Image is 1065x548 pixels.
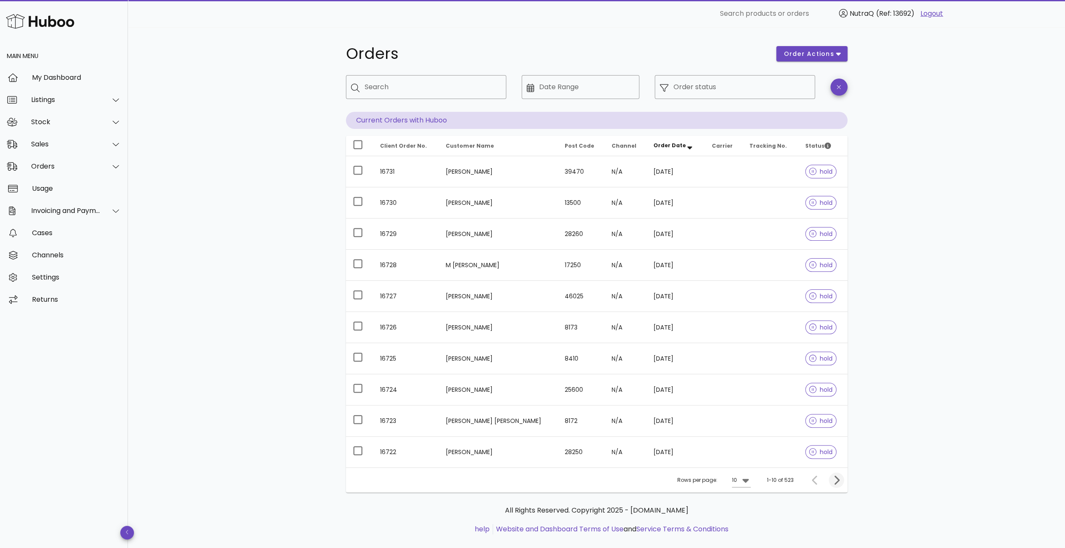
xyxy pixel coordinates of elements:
td: 13500 [558,187,605,219]
td: [DATE] [647,343,705,374]
span: NutraQ [850,9,874,18]
td: 16727 [373,281,439,312]
span: hold [809,169,833,175]
div: Rows per page: [677,468,751,493]
a: Service Terms & Conditions [636,524,728,534]
div: 10Rows per page: [732,473,751,487]
td: [DATE] [647,187,705,219]
td: 16722 [373,437,439,467]
button: Next page [829,472,844,488]
td: [DATE] [647,437,705,467]
td: N/A [605,343,647,374]
a: Logout [920,9,943,19]
span: Order Date [653,142,686,149]
td: N/A [605,281,647,312]
td: [PERSON_NAME] [439,281,558,312]
span: hold [809,418,833,424]
td: 8173 [558,312,605,343]
div: Channels [32,251,121,259]
a: help [475,524,490,534]
th: Carrier [705,136,743,156]
span: Tracking No. [749,142,787,149]
td: [PERSON_NAME] [439,187,558,219]
div: Settings [32,273,121,281]
div: Listings [31,96,101,104]
td: [DATE] [647,312,705,343]
span: Status [805,142,831,149]
div: 1-10 of 523 [767,476,794,484]
span: hold [809,324,833,330]
span: hold [809,231,833,237]
td: [DATE] [647,405,705,437]
li: and [493,524,728,534]
td: [DATE] [647,374,705,405]
th: Customer Name [439,136,558,156]
span: (Ref: 13692) [876,9,914,18]
span: Channel [612,142,636,149]
td: 46025 [558,281,605,312]
div: 10 [732,476,737,484]
span: Post Code [565,142,594,149]
th: Post Code [558,136,605,156]
td: 39470 [558,156,605,187]
td: [DATE] [647,281,705,312]
td: N/A [605,437,647,467]
td: N/A [605,405,647,437]
td: [PERSON_NAME] [439,374,558,405]
div: My Dashboard [32,73,121,82]
td: [PERSON_NAME] [439,156,558,187]
div: Stock [31,118,101,126]
td: 28260 [558,219,605,250]
img: Huboo Logo [6,12,74,30]
td: [DATE] [647,250,705,281]
td: 16729 [373,219,439,250]
td: 16724 [373,374,439,405]
div: Usage [32,184,121,192]
td: 25600 [558,374,605,405]
a: Website and Dashboard Terms of Use [496,524,624,534]
div: Cases [32,229,121,237]
td: N/A [605,312,647,343]
span: hold [809,200,833,206]
p: Current Orders with Huboo [346,112,847,129]
th: Channel [605,136,647,156]
div: Returns [32,295,121,303]
span: hold [809,293,833,299]
td: [DATE] [647,219,705,250]
td: 16726 [373,312,439,343]
td: [PERSON_NAME] [439,312,558,343]
td: N/A [605,187,647,219]
td: N/A [605,250,647,281]
td: N/A [605,374,647,405]
td: 8172 [558,405,605,437]
td: [DATE] [647,156,705,187]
span: hold [809,262,833,268]
td: [PERSON_NAME] [PERSON_NAME] [439,405,558,437]
h1: Orders [346,46,766,61]
span: order actions [783,50,834,58]
span: hold [809,449,833,455]
th: Client Order No. [373,136,439,156]
td: M [PERSON_NAME] [439,250,558,281]
td: 16728 [373,250,439,281]
span: Customer Name [446,142,494,149]
td: 17250 [558,250,605,281]
td: N/A [605,219,647,250]
td: [PERSON_NAME] [439,343,558,374]
span: Carrier [712,142,733,149]
span: hold [809,387,833,393]
td: [PERSON_NAME] [439,437,558,467]
td: 16725 [373,343,439,374]
td: 16723 [373,405,439,437]
button: order actions [776,46,847,61]
th: Order Date: Sorted descending. Activate to remove sorting. [647,136,705,156]
div: Sales [31,140,101,148]
td: 8410 [558,343,605,374]
div: Orders [31,162,101,170]
p: All Rights Reserved. Copyright 2025 - [DOMAIN_NAME] [353,505,841,516]
td: N/A [605,156,647,187]
span: hold [809,356,833,361]
td: [PERSON_NAME] [439,219,558,250]
th: Status [798,136,847,156]
td: 16731 [373,156,439,187]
